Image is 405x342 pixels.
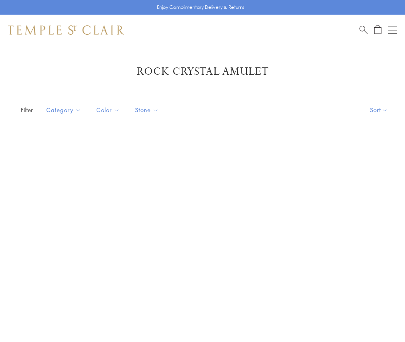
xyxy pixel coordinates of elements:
[42,105,87,115] span: Category
[93,105,125,115] span: Color
[8,25,124,35] img: Temple St. Clair
[359,25,368,35] a: Search
[19,65,386,79] h1: Rock Crystal Amulet
[157,3,245,11] p: Enjoy Complimentary Delivery & Returns
[374,25,381,35] a: Open Shopping Bag
[353,98,405,122] button: Show sort by
[129,101,164,119] button: Stone
[131,105,164,115] span: Stone
[40,101,87,119] button: Category
[388,25,397,35] button: Open navigation
[91,101,125,119] button: Color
